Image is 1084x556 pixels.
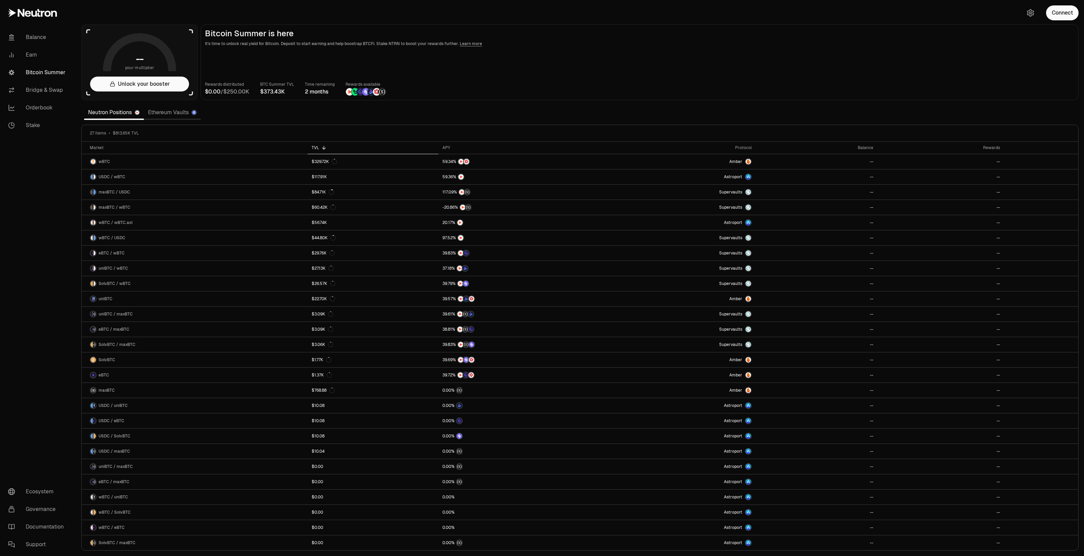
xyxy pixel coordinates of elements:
a: USDC LogouniBTC LogoUSDC / uniBTC [82,398,308,413]
div: $10.08 [312,418,325,424]
img: Solv Points [469,342,474,347]
a: SolvBTC LogomaxBTC LogoSolvBTC / maxBTC [82,337,308,352]
span: USDC / wBTC [99,174,125,180]
a: AmberAmber [597,352,756,367]
img: NTRN [346,88,353,96]
img: USDC Logo [93,235,96,241]
img: Solv Points [362,88,370,96]
a: NTRN [438,215,597,230]
a: $1.77K [308,352,438,367]
a: SolvBTC LogowBTC LogoSolvBTC / wBTC [82,276,308,291]
img: maxBTC Logo [90,388,96,393]
a: -- [756,185,877,200]
img: wBTC Logo [93,250,96,256]
a: -- [756,261,877,276]
img: Bedrock Diamonds [457,403,462,408]
span: Amber [729,159,742,164]
img: USDC Logo [93,189,96,195]
a: AmberAmber [597,368,756,383]
a: wBTC LogowBTC.axl LogowBTC / wBTC.axl [82,215,308,230]
button: NTRNEtherFi Points [442,250,593,256]
a: USDC LogoSolvBTC LogoUSDC / SolvBTC [82,429,308,444]
img: eBTC Logo [93,418,96,424]
span: $813.65K TVL [113,130,139,136]
img: Amber [746,372,751,378]
a: -- [756,413,877,428]
a: -- [756,398,877,413]
span: Astroport [724,403,742,408]
span: wBTC [99,159,110,164]
a: $1.37K [308,368,438,383]
button: Connect [1046,5,1079,20]
a: Earn [3,46,73,64]
span: wBTC / USDC [99,235,125,241]
span: maxBTC [99,388,115,393]
img: Solv Points [463,281,468,286]
img: Lombard Lux [351,88,359,96]
a: Learn more [460,41,482,46]
a: -- [877,230,1004,245]
span: USDC / SolvBTC [99,433,130,439]
a: NTRNEtherFi Points [438,246,597,261]
div: $84.71K [312,189,334,195]
img: uniBTC Logo [93,403,96,408]
img: USDC Logo [90,174,93,180]
img: NTRN [458,342,463,347]
a: USDC LogowBTC LogoUSDC / wBTC [82,169,308,184]
a: $117.91K [308,169,438,184]
a: eBTC LogomaxBTC LogoeBTC / maxBTC [82,322,308,337]
img: uniBTC Logo [90,266,93,271]
div: $26.57K [312,281,335,286]
span: eBTC / maxBTC [99,327,129,332]
a: USDC LogoeBTC LogoUSDC / eBTC [82,413,308,428]
a: NTRNBedrock Diamonds [438,261,597,276]
img: Amber [746,388,751,393]
a: $10.04 [308,444,438,459]
a: $27.13K [308,261,438,276]
img: Supervaults [746,205,751,210]
img: Supervaults [746,342,751,347]
span: Astroport [724,174,742,180]
img: SolvBTC Logo [90,357,96,363]
a: Orderbook [3,99,73,117]
div: $768.88 [312,388,335,393]
a: NTRNSolv Points [438,276,597,291]
img: NTRN [457,311,463,317]
a: NTRNStructured PointsSolv Points [438,337,597,352]
a: -- [877,291,1004,306]
a: EtherFi Points [438,413,597,428]
button: NTRNStructured PointsEtherFi Points [442,326,593,333]
a: Astroport [597,169,756,184]
a: $3.09K [308,307,438,322]
img: USDC Logo [90,403,93,408]
span: eBTC / wBTC [99,250,125,256]
img: Structured Points [463,327,468,332]
img: wBTC Logo [93,205,96,210]
img: wBTC Logo [90,159,96,164]
button: NTRN [442,219,593,226]
a: NTRN [438,230,597,245]
button: NTRN [442,173,593,180]
img: eBTC Logo [90,250,93,256]
img: wBTC.axl Logo [93,220,96,225]
img: wBTC Logo [93,281,96,286]
img: Supervaults [746,327,751,332]
a: -- [756,246,877,261]
button: NTRNMars Fragments [442,158,593,165]
img: USDC Logo [90,418,93,424]
button: NTRN [442,234,593,241]
span: Astroport [724,433,742,439]
a: $29.76K [308,246,438,261]
a: Structured Points [438,444,597,459]
span: USDC / uniBTC [99,403,128,408]
a: -- [877,398,1004,413]
a: -- [756,368,877,383]
span: eBTC [99,372,109,378]
span: maxBTC / wBTC [99,205,130,210]
a: NTRNStructured Points [438,185,597,200]
a: -- [877,429,1004,444]
img: USDC Logo [90,433,93,439]
a: Astroport [597,413,756,428]
div: $1.77K [312,357,331,363]
a: -- [877,352,1004,367]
